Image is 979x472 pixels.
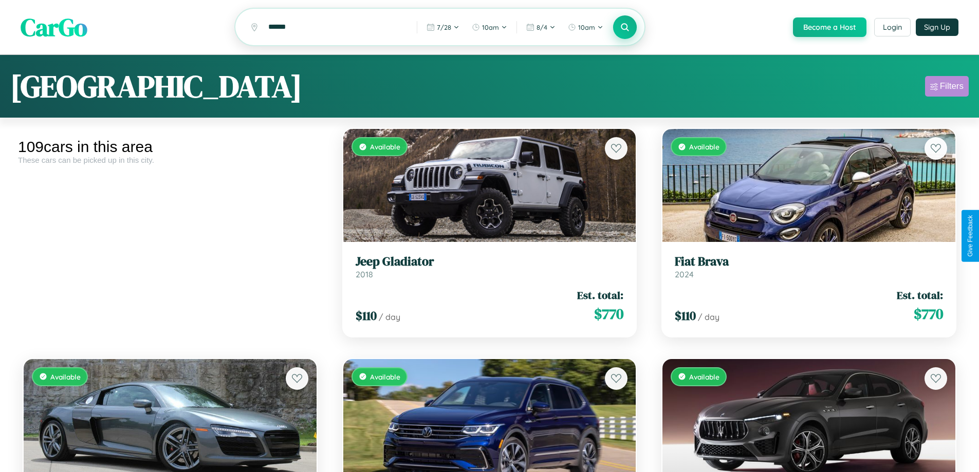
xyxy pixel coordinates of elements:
span: $ 110 [675,307,696,324]
div: Filters [940,81,964,91]
span: Available [370,142,400,151]
span: 2018 [356,269,373,279]
div: Give Feedback [967,215,974,257]
span: Est. total: [897,288,943,303]
span: Available [370,372,400,381]
span: Est. total: [577,288,623,303]
button: 10am [467,19,512,35]
button: Sign Up [916,18,958,36]
span: / day [379,312,400,322]
span: Available [50,372,81,381]
h3: Jeep Gladiator [356,254,624,269]
button: Login [874,18,911,36]
span: $ 770 [914,304,943,324]
span: CarGo [21,10,87,44]
h3: Fiat Brava [675,254,943,269]
a: Jeep Gladiator2018 [356,254,624,279]
button: Filters [925,76,969,97]
button: Become a Host [793,17,866,37]
span: 2024 [675,269,694,279]
span: $ 770 [594,304,623,324]
span: Available [689,142,719,151]
div: 109 cars in this area [18,138,322,156]
a: Fiat Brava2024 [675,254,943,279]
span: 10am [578,23,595,31]
button: 10am [563,19,608,35]
div: These cars can be picked up in this city. [18,156,322,164]
span: 7 / 28 [437,23,451,31]
span: 8 / 4 [537,23,547,31]
span: / day [698,312,719,322]
h1: [GEOGRAPHIC_DATA] [10,65,302,107]
span: $ 110 [356,307,377,324]
button: 7/28 [421,19,465,35]
span: Available [689,372,719,381]
button: 8/4 [521,19,561,35]
span: 10am [482,23,499,31]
